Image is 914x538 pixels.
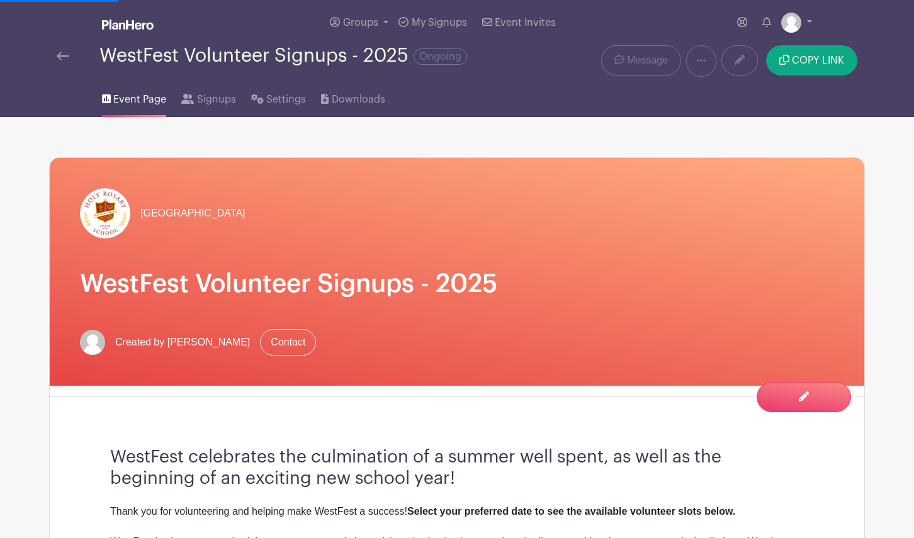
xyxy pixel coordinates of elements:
[80,269,834,299] h1: WestFest Volunteer Signups - 2025
[197,92,236,107] span: Signups
[601,45,681,76] a: Message
[140,206,245,221] span: [GEOGRAPHIC_DATA]
[251,77,306,117] a: Settings
[343,18,378,28] span: Groups
[766,45,857,76] button: COPY LINK
[80,330,105,355] img: default-ce2991bfa6775e67f084385cd625a349d9dcbb7a52a09fb2fda1e96e2d18dcdb.png
[321,77,385,117] a: Downloads
[99,45,467,66] div: WestFest Volunteer Signups - 2025
[57,52,69,60] img: back-arrow-29a5d9b10d5bd6ae65dc969a981735edf675c4d7a1fe02e03b50dbd4ba3cdb55.svg
[102,77,166,117] a: Event Page
[80,188,130,238] img: hr-logo-circle.png
[495,18,556,28] span: Event Invites
[412,18,467,28] span: My Signups
[407,506,735,517] strong: Select your preferred date to see the available volunteer slots below.
[414,48,467,65] span: Ongoing
[181,77,235,117] a: Signups
[781,13,801,33] img: default-ce2991bfa6775e67f084385cd625a349d9dcbb7a52a09fb2fda1e96e2d18dcdb.png
[792,55,844,65] span: COPY LINK
[102,20,154,30] img: logo_white-6c42ec7e38ccf1d336a20a19083b03d10ae64f83f12c07503d8b9e83406b4c7d.svg
[266,92,306,107] span: Settings
[260,329,316,356] a: Contact
[627,53,668,68] span: Message
[115,335,250,350] span: Created by [PERSON_NAME]
[110,447,804,489] h3: WestFest celebrates the culmination of a summer well spent, as well as the beginning of an exciti...
[332,92,385,107] span: Downloads
[110,504,804,519] div: Thank you for volunteering and helping make WestFest a success!
[113,92,166,107] span: Event Page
